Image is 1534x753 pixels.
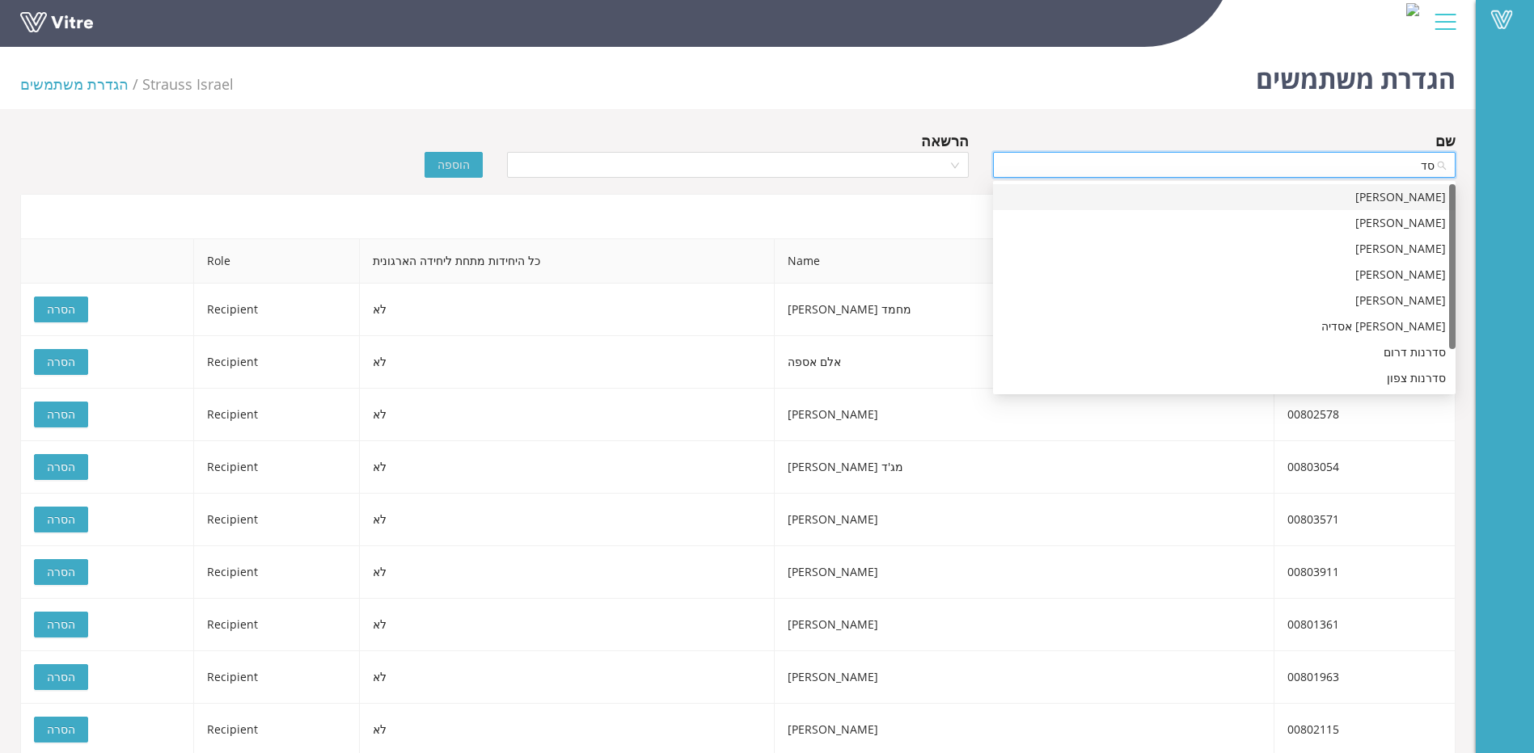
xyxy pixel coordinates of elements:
div: [PERSON_NAME] [1003,240,1446,258]
td: אלם אספה [775,336,1274,389]
span: Recipient [207,564,258,579]
div: משתמשי טפסים [20,194,1456,238]
div: [PERSON_NAME] [1003,266,1446,284]
div: ליאנה סדיקוב [993,288,1456,313]
div: מרק סדיקוב [993,236,1456,262]
h1: הגדרת משתמשים [1256,40,1456,109]
button: הוספה [425,152,483,178]
td: לא [360,599,775,651]
span: הסרה [47,563,75,581]
td: לא [360,441,775,494]
button: הסרה [34,559,88,585]
td: לא [360,546,775,599]
span: Recipient [207,406,258,422]
span: הסרה [47,668,75,686]
div: סדרנות דרום [1003,343,1446,361]
span: Recipient [207,301,258,317]
div: עמאר אסדיה [993,313,1456,339]
div: סדרנות דרום [993,339,1456,365]
td: מג'ד [PERSON_NAME] [775,441,1274,494]
span: Recipient [207,354,258,369]
span: הסרה [47,353,75,371]
div: דוד אביסדריס [993,210,1456,236]
button: הסרה [34,507,88,532]
span: 00801361 [1287,616,1339,632]
td: לא [360,389,775,441]
div: שם [1435,129,1456,152]
span: Recipient [207,616,258,632]
td: מחמד [PERSON_NAME] [775,284,1274,336]
button: הסרה [34,349,88,375]
span: 00802115 [1287,721,1339,737]
div: הרשאה [921,129,969,152]
div: [PERSON_NAME] [1003,188,1446,206]
div: סדאם אבו ליל [993,184,1456,210]
span: הסרה [47,616,75,633]
span: 00803571 [1287,511,1339,527]
button: הסרה [34,297,88,322]
span: 00803054 [1287,459,1339,474]
span: הסרה [47,458,75,476]
span: Recipient [207,511,258,527]
td: לא [360,284,775,336]
td: [PERSON_NAME] [775,389,1274,441]
td: [PERSON_NAME] [775,651,1274,704]
img: af1731f1-fc1c-47dd-8edd-e51c8153d184.png [1406,3,1419,16]
td: [PERSON_NAME] [775,599,1274,651]
span: הסרה [47,721,75,738]
th: כל היחידות מתחת ליחידה הארגונית [360,239,775,284]
span: הסרה [47,511,75,528]
span: 00803911 [1287,564,1339,579]
span: הסרה [47,301,75,318]
td: [PERSON_NAME] [775,494,1274,546]
button: הסרה [34,454,88,480]
button: הסרה [34,402,88,427]
button: הסרה [34,664,88,690]
span: Recipient [207,721,258,737]
span: הסרה [47,406,75,423]
span: Recipient [207,669,258,684]
span: 00801963 [1287,669,1339,684]
li: הגדרת משתמשים [20,73,142,95]
div: [PERSON_NAME] [1003,292,1446,309]
div: סדרנות צפון [993,365,1456,391]
button: הסרה [34,717,88,742]
td: [PERSON_NAME] [775,546,1274,599]
span: Name [775,239,1274,283]
div: [PERSON_NAME] [1003,214,1446,232]
td: לא [360,651,775,704]
th: Role [194,239,360,284]
span: 00802578 [1287,406,1339,422]
td: לא [360,494,775,546]
button: הסרה [34,612,88,637]
td: לא [360,336,775,389]
div: סדרנות צפון [1003,369,1446,387]
div: [PERSON_NAME] אסדיה [1003,318,1446,335]
span: Recipient [207,459,258,474]
div: תומר אופיר אסדו [993,262,1456,288]
span: 222 [142,74,234,94]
